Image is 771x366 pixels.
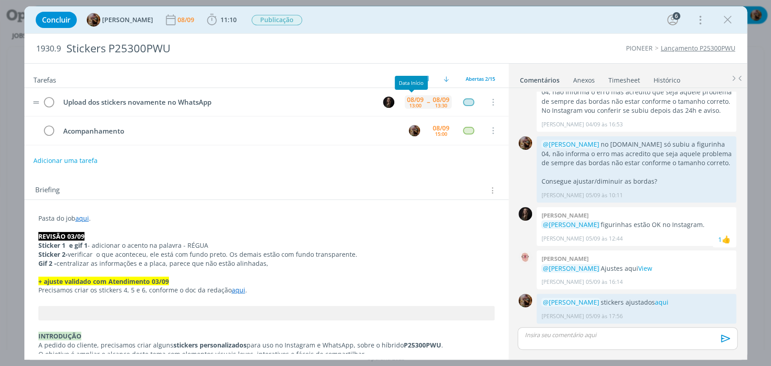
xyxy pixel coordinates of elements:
[466,75,495,82] span: Abertas 2/15
[407,97,424,103] div: 08/09
[541,120,584,129] p: [PERSON_NAME]
[626,44,653,52] a: PIONEER
[35,185,60,196] span: Briefing
[38,341,495,350] p: A pedido do cliente, precisamos criar alguns para uso no Instagram e WhatsApp, sobre o híbrido .
[653,72,681,85] a: Histórico
[541,177,732,186] p: Consegue ajustar/diminuir as bordas?
[232,286,245,294] a: aqui
[408,124,421,137] button: A
[205,13,239,27] button: 11:10
[252,15,302,25] span: Publicação
[60,97,375,108] div: Upload dos stickers novamente no WhatsApp
[24,6,747,360] div: dialog
[541,235,584,243] p: [PERSON_NAME]
[220,15,237,24] span: 11:10
[519,294,532,307] img: A
[38,350,495,359] p: O objetivo é ampliar o alcance deste tema com elementos visuais leves, interativos e fáceis de co...
[519,136,532,150] img: A
[585,278,622,286] span: 05/09 às 16:14
[673,12,680,20] div: 6
[654,298,668,306] a: aqui
[541,264,732,273] p: Ajustes aqui
[38,259,495,268] p: centralizar as informações e a placa, parece que não estão alinhadas,
[542,264,599,273] span: @[PERSON_NAME]
[33,74,56,84] span: Tarefas
[585,191,622,199] span: 05/09 às 10:11
[38,250,68,259] strong: Sticker 2-
[519,72,560,85] a: Comentários
[409,103,421,108] div: 13:00
[542,298,599,306] span: @[PERSON_NAME]
[38,241,88,250] strong: Sticker 1 e gif 1
[38,332,81,340] strong: INTRODUÇÃO
[585,235,622,243] span: 05/09 às 12:44
[68,250,357,259] span: verificar o que aconteceu, ele está com fundo preto. Os demais estão com fundo transparente.
[404,341,441,349] strong: P25300PWU
[661,44,735,52] a: Lançamento P25300PWU
[718,235,722,244] div: 1
[427,99,430,105] span: --
[36,44,61,54] span: 1930.9
[435,131,447,136] div: 15:00
[409,125,420,136] img: A
[433,97,449,103] div: 08/09
[87,13,153,27] button: A[PERSON_NAME]
[435,103,447,108] div: 13:30
[638,264,652,273] a: View
[42,16,70,23] span: Concluir
[38,214,495,223] p: Pasta do job .
[60,125,401,137] div: Acompanhamento
[63,37,440,60] div: Stickers P25300PWU
[433,125,449,131] div: 08/09
[38,286,495,295] p: Precisamos criar os stickers 4, 5 e 6, conforme o doc da redação .
[519,250,532,264] img: A
[519,207,532,221] img: N
[102,17,153,23] span: [PERSON_NAME]
[251,14,303,26] button: Publicação
[87,13,100,27] img: A
[541,191,584,199] p: [PERSON_NAME]
[541,298,732,307] p: stickers ajustados
[541,220,732,229] p: figurinhas estão OK no Instagram.
[33,101,39,104] img: drag-icon.svg
[585,312,622,320] span: 05/09 às 17:56
[383,97,394,108] img: N
[541,312,584,320] p: [PERSON_NAME]
[382,95,396,109] button: N
[722,234,731,245] div: Amanda Rodrigues
[608,72,640,85] a: Timesheet
[665,13,680,27] button: 6
[33,153,98,169] button: Adicionar uma tarefa
[541,79,732,116] p: no [DOMAIN_NAME] só subiu a figurinha 04, não informa o erro mas acredito que seja aquele problem...
[542,220,599,229] span: @[PERSON_NAME]
[38,241,495,250] p: - adicionar o acento na palavra - RÉGUA
[585,120,622,129] span: 04/09 às 16:53
[573,76,595,85] div: Anexos
[75,214,89,222] a: aqui
[541,140,732,167] p: no [DOMAIN_NAME] só subiu a figurinha 04, não informa o erro mas acredito que seja aquele problem...
[173,341,247,349] strong: stickers personalizados
[38,232,84,241] strong: REVISÃO 03/09
[542,140,599,148] span: @[PERSON_NAME]
[36,12,77,28] button: Concluir
[395,76,428,90] div: Data Início
[38,259,56,268] strong: Gif 2 -
[541,278,584,286] p: [PERSON_NAME]
[541,255,588,263] b: [PERSON_NAME]
[541,211,588,219] b: [PERSON_NAME]
[444,76,449,82] img: arrow-down.svg
[38,277,169,286] strong: + ajuste validado com Atendimento 03/09
[178,17,196,23] div: 08/09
